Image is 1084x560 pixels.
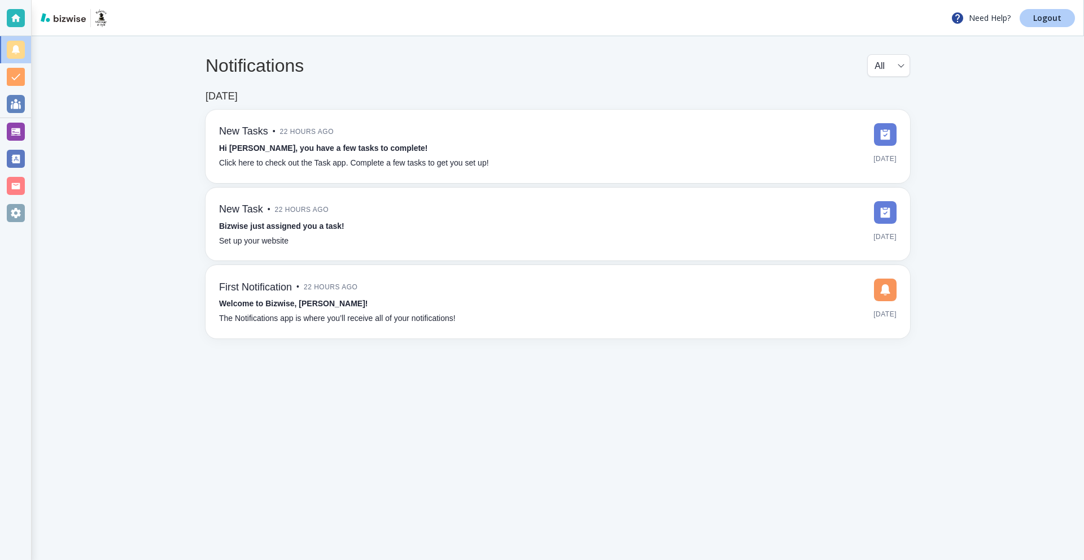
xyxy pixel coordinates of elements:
[1020,9,1075,27] a: Logout
[273,125,276,138] p: •
[219,203,263,216] h6: New Task
[95,9,107,27] img: Balance Massage and Spa
[873,150,897,167] span: [DATE]
[296,281,299,293] p: •
[219,281,292,294] h6: First Notification
[874,123,897,146] img: DashboardSidebarTasks.svg
[206,110,910,183] a: New Tasks•22 hours agoHi [PERSON_NAME], you have a few tasks to complete!Click here to check out ...
[206,188,910,261] a: New Task•22 hours agoBizwise just assigned you a task!Set up your website[DATE]
[41,13,86,22] img: bizwise
[219,125,268,138] h6: New Tasks
[874,279,897,301] img: DashboardSidebarNotification.svg
[219,144,428,153] strong: Hi [PERSON_NAME], you have a few tasks to complete!
[219,299,368,308] strong: Welcome to Bizwise, [PERSON_NAME]!
[219,157,489,170] p: Click here to check out the Task app. Complete a few tasks to get you set up!
[219,235,289,248] p: Set up your website
[219,312,456,325] p: The Notifications app is where you’ll receive all of your notifications!
[304,279,357,296] span: 22 hours ago
[206,265,910,338] a: First Notification•22 hours agoWelcome to Bizwise, [PERSON_NAME]!The Notifications app is where y...
[268,203,270,216] p: •
[874,201,897,224] img: DashboardSidebarTasks.svg
[1033,14,1061,22] p: Logout
[951,11,1011,25] p: Need Help?
[280,123,334,140] span: 22 hours ago
[873,306,897,323] span: [DATE]
[875,55,903,76] div: All
[206,55,304,76] h4: Notifications
[275,201,329,218] span: 22 hours ago
[206,90,238,103] h6: [DATE]
[873,228,897,245] span: [DATE]
[219,222,344,231] strong: Bizwise just assigned you a task!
